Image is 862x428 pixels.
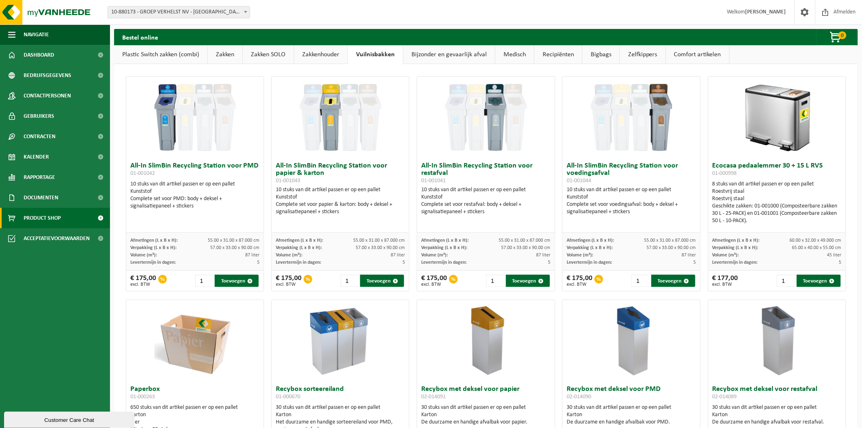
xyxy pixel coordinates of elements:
[300,77,381,158] img: 01-001043
[210,245,259,250] span: 57.00 x 33.00 x 90.00 cm
[421,253,448,258] span: Volume (m³):
[353,238,405,243] span: 55.00 x 31.00 x 87.000 cm
[421,386,550,402] h3: Recybox met deksel voor papier
[421,178,446,184] span: 01-001041
[792,245,842,250] span: 65.00 x 40.00 x 55.00 cm
[421,411,550,419] div: Karton
[130,275,156,287] div: € 175,00
[276,201,405,216] div: Complete set voor papier & karton: body + deksel + signalisatiepaneel + stickers
[130,195,259,210] div: Complete set voor PMD: body + deksel + signalisatiepaneel + stickers
[567,394,591,400] span: 02-014090
[24,208,61,228] span: Product Shop
[445,77,527,158] img: 01-001041
[130,253,157,258] span: Volume (m³):
[421,245,467,250] span: Verpakking (L x B x H):
[276,386,405,402] h3: Recybox sorteereiland
[712,203,842,225] div: Geschikte zakken: 01-001000 (Composteerbare zakken 30 L - 25-PACK) en 01-001001 (Composteerbare z...
[567,386,696,402] h3: Recybox met deksel voor PMD
[694,260,696,265] span: 5
[130,181,259,210] div: 10 stuks van dit artikel passen er op een pallet
[445,300,527,382] img: 02-014091
[130,162,259,179] h3: All-In SlimBin Recycling Station voor PMD
[276,411,405,419] div: Karton
[356,245,405,250] span: 57.00 x 33.00 x 90.00 cm
[208,45,242,64] a: Zakken
[276,260,321,265] span: Levertermijn in dagen:
[567,194,696,201] div: Kunststof
[567,275,592,287] div: € 175,00
[24,147,49,167] span: Kalender
[24,86,71,106] span: Contactpersonen
[245,253,259,258] span: 87 liter
[567,404,696,426] div: 30 stuks van dit artikel passen er op een pallet
[276,253,302,258] span: Volume (m³):
[712,238,760,243] span: Afmetingen (L x B x H):
[736,77,818,158] img: 01-000998
[651,275,695,287] button: Toevoegen
[24,228,90,249] span: Acceptatievoorwaarden
[712,275,738,287] div: € 177,00
[620,45,666,64] a: Zelfkippers
[421,186,550,216] div: 10 stuks van dit artikel passen er op een pallet
[712,188,842,195] div: Roestvrij staal
[591,77,672,158] img: 01-001044
[567,411,696,419] div: Karton
[360,275,404,287] button: Toevoegen
[567,419,696,426] div: De duurzame en handige afvalbak voor PMD.
[208,238,259,243] span: 55.00 x 31.00 x 87.000 cm
[215,275,259,287] button: Toevoegen
[712,162,842,179] h3: Ecocasa pedaalemmer 30 + 15 L RVS
[712,181,842,225] div: 8 stuks van dit artikel passen er op een pallet
[276,245,322,250] span: Verpakking (L x B x H):
[567,186,696,216] div: 10 stuks van dit artikel passen er op een pallet
[712,282,738,287] span: excl. BTW
[294,45,347,64] a: Zakkenhouder
[421,419,550,426] div: De duurzame en handige afvalbak voor papier.
[712,195,842,203] div: Roestvrij staal
[276,238,323,243] span: Afmetingen (L x B x H):
[403,45,495,64] a: Bijzonder en gevaarlijk afval
[276,162,405,184] h3: All-In SlimBin Recycling Station voor papier & karton
[276,394,300,400] span: 01-000670
[583,45,620,64] a: Bigbags
[130,411,259,419] div: Karton
[24,65,71,86] span: Bedrijfsgegevens
[4,410,136,428] iframe: chat widget
[130,170,155,176] span: 01-001042
[300,300,381,382] img: 01-000670
[712,170,737,176] span: 01-000998
[712,245,759,250] span: Verpakking (L x B x H):
[24,126,55,147] span: Contracten
[421,282,447,287] span: excl. BTW
[534,45,582,64] a: Recipiënten
[537,253,551,258] span: 87 liter
[644,238,696,243] span: 55.00 x 31.00 x 87.000 cm
[348,45,403,64] a: Vuilnisbakken
[816,29,857,45] button: 0
[712,386,842,402] h3: Recybox met deksel voor restafval
[682,253,696,258] span: 87 liter
[567,245,613,250] span: Verpakking (L x B x H):
[24,167,55,188] span: Rapportage
[130,188,259,195] div: Kunststof
[24,45,54,65] span: Dashboard
[114,45,207,64] a: Plastic Switch zakken (combi)
[736,300,818,382] img: 02-014089
[486,275,505,287] input: 1
[24,24,49,45] span: Navigatie
[195,275,214,287] input: 1
[276,194,405,201] div: Kunststof
[421,201,550,216] div: Complete set voor restafval: body + deksel + signalisatiepaneel + stickers
[421,404,550,426] div: 30 stuks van dit artikel passen er op een pallet
[567,178,591,184] span: 01-001044
[712,253,739,258] span: Volume (m³):
[712,260,758,265] span: Levertermijn in dagen:
[402,260,405,265] span: 5
[839,260,842,265] span: 5
[591,300,672,382] img: 02-014090
[421,260,466,265] span: Levertermijn in dagen:
[130,282,156,287] span: excl. BTW
[567,238,614,243] span: Afmetingen (L x B x H):
[114,29,166,45] h2: Bestel online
